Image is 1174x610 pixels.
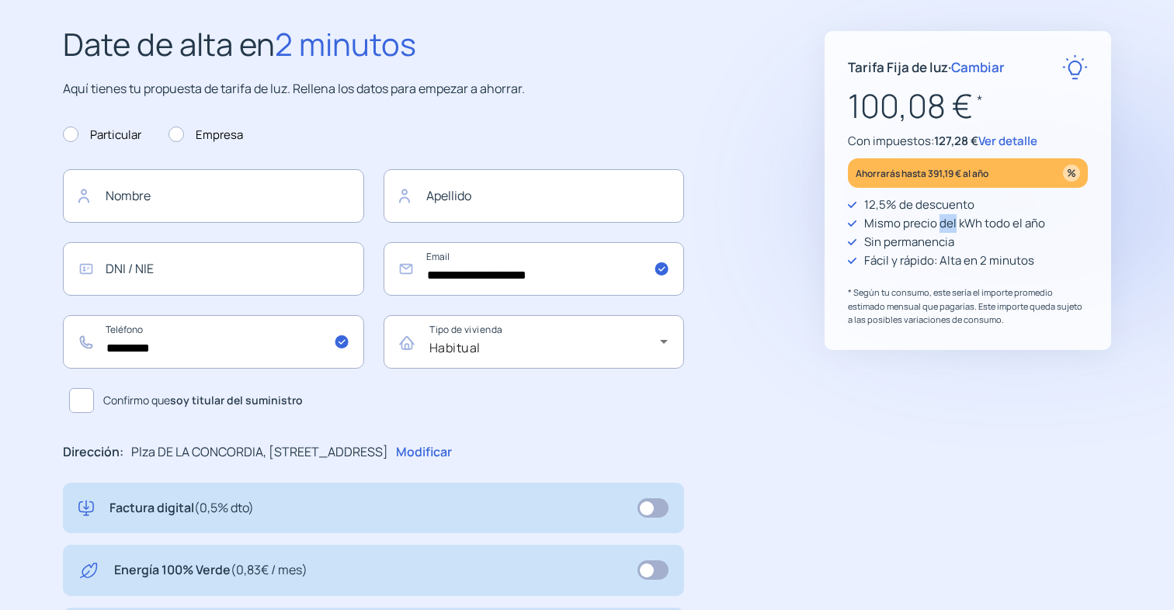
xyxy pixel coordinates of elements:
span: (0,5% dto) [194,499,254,516]
span: Confirmo que [103,392,303,409]
p: Dirección: [63,442,123,463]
b: soy titular del suministro [170,393,303,407]
span: 127,28 € [934,133,978,149]
span: Ver detalle [978,133,1037,149]
p: Aquí tienes tu propuesta de tarifa de luz. Rellena los datos para empezar a ahorrar. [63,79,684,99]
p: Modificar [396,442,452,463]
p: Mismo precio del kWh todo el año [864,214,1045,233]
span: Cambiar [951,58,1005,76]
img: rate-E.svg [1062,54,1088,80]
p: Sin permanencia [864,233,954,251]
p: Energía 100% Verde [114,560,307,581]
span: Habitual [429,339,481,356]
p: 12,5% de descuento [864,196,974,214]
label: Empresa [168,126,243,144]
p: * Según tu consumo, este sería el importe promedio estimado mensual que pagarías. Este importe qu... [848,286,1088,327]
span: 2 minutos [275,23,416,65]
p: Fácil y rápido: Alta en 2 minutos [864,251,1034,270]
p: Factura digital [109,498,254,518]
img: percentage_icon.svg [1063,165,1080,182]
img: digital-invoice.svg [78,498,94,518]
p: Plza DE LA CONCORDIA, [STREET_ADDRESS] [131,442,388,463]
p: Ahorrarás hasta 391,19 € al año [856,165,988,182]
p: Tarifa Fija de luz · [848,57,1005,78]
img: energy-green.svg [78,560,99,581]
h2: Date de alta en [63,19,684,69]
span: (0,83€ / mes) [231,561,307,578]
p: 100,08 € [848,80,1088,132]
mat-label: Tipo de vivienda [429,324,502,337]
label: Particular [63,126,141,144]
p: Con impuestos: [848,132,1088,151]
